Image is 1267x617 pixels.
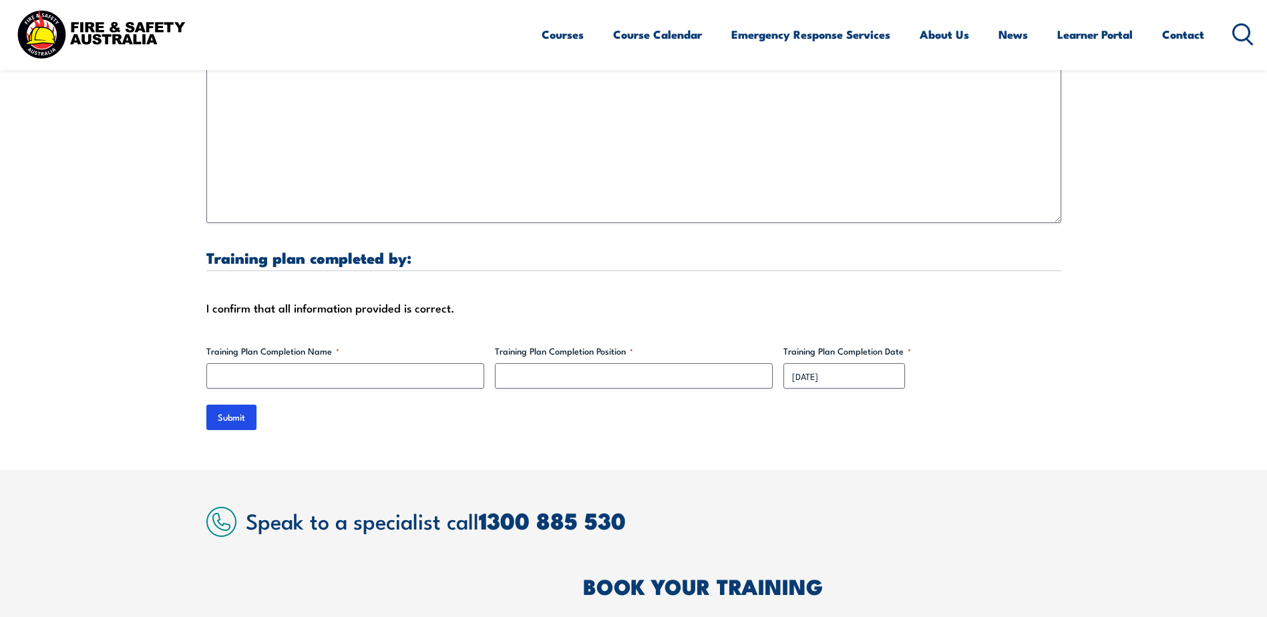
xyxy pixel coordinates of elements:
a: 1300 885 530 [479,502,626,538]
a: Learner Portal [1057,17,1133,52]
label: Training Plan Completion Position [495,345,773,358]
h2: Speak to a specialist call [246,508,1061,532]
div: I confirm that all information provided is correct. [206,298,1061,318]
h3: Training plan completed by: [206,250,1061,265]
label: Training Plan Completion Date [783,345,1061,358]
a: News [999,17,1028,52]
h2: BOOK YOUR TRAINING [583,576,1061,595]
a: About Us [920,17,969,52]
label: Training Plan Completion Name [206,345,484,358]
a: Course Calendar [613,17,702,52]
a: Emergency Response Services [731,17,890,52]
input: Submit [206,405,256,430]
a: Courses [542,17,584,52]
a: Contact [1162,17,1204,52]
input: dd/mm/yyyy [783,363,905,389]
